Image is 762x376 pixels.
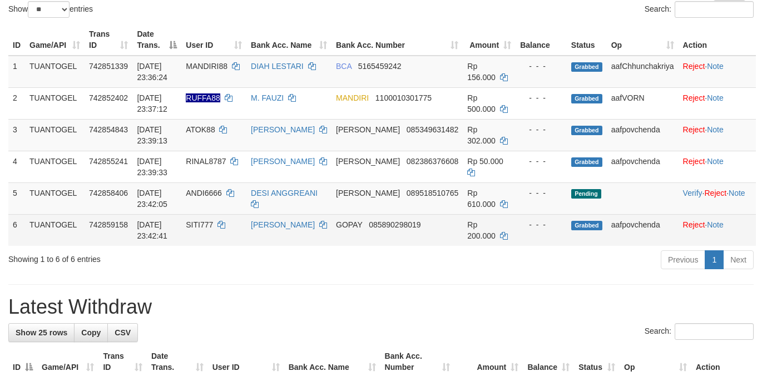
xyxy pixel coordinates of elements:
[331,24,463,56] th: Bank Acc. Number: activate to sort column ascending
[25,24,85,56] th: Game/API: activate to sort column ascending
[8,24,25,56] th: ID
[705,189,727,197] a: Reject
[115,328,131,337] span: CSV
[707,62,724,71] a: Note
[467,189,496,209] span: Rp 610.000
[407,125,458,134] span: Copy 085349631482 to clipboard
[186,62,227,71] span: MANDIRI88
[683,125,705,134] a: Reject
[336,93,369,102] span: MANDIRI
[679,214,756,246] td: ·
[679,87,756,119] td: ·
[81,328,101,337] span: Copy
[707,220,724,229] a: Note
[520,61,562,72] div: - - -
[571,126,602,135] span: Grabbed
[723,250,754,269] a: Next
[28,1,70,18] select: Showentries
[607,151,679,182] td: aafpovchenda
[467,220,496,240] span: Rp 200.000
[25,214,85,246] td: TUANTOGEL
[607,24,679,56] th: Op: activate to sort column ascending
[645,1,754,18] label: Search:
[137,157,167,177] span: [DATE] 23:39:33
[8,119,25,151] td: 3
[683,62,705,71] a: Reject
[645,323,754,340] label: Search:
[679,151,756,182] td: ·
[336,125,400,134] span: [PERSON_NAME]
[520,92,562,103] div: - - -
[186,125,215,134] span: ATOK88
[467,93,496,113] span: Rp 500.000
[571,62,602,72] span: Grabbed
[467,125,496,145] span: Rp 302.000
[25,56,85,88] td: TUANTOGEL
[186,189,222,197] span: ANDI6666
[89,62,128,71] span: 742851339
[89,220,128,229] span: 742859158
[571,157,602,167] span: Grabbed
[675,1,754,18] input: Search:
[89,157,128,166] span: 742855241
[85,24,132,56] th: Trans ID: activate to sort column ascending
[251,189,318,197] a: DESI ANGGREANI
[683,220,705,229] a: Reject
[186,93,220,102] span: Nama rekening ada tanda titik/strip, harap diedit
[137,62,167,82] span: [DATE] 23:36:24
[607,87,679,119] td: aafVORN
[137,220,167,240] span: [DATE] 23:42:41
[8,214,25,246] td: 6
[89,189,128,197] span: 742858406
[679,182,756,214] td: · ·
[463,24,516,56] th: Amount: activate to sort column ascending
[707,157,724,166] a: Note
[186,220,213,229] span: SITI777
[607,214,679,246] td: aafpovchenda
[74,323,108,342] a: Copy
[705,250,724,269] a: 1
[520,156,562,167] div: - - -
[679,119,756,151] td: ·
[89,125,128,134] span: 742854843
[571,94,602,103] span: Grabbed
[25,182,85,214] td: TUANTOGEL
[137,125,167,145] span: [DATE] 23:39:13
[8,151,25,182] td: 4
[89,93,128,102] span: 742852402
[516,24,567,56] th: Balance
[137,189,167,209] span: [DATE] 23:42:05
[132,24,181,56] th: Date Trans.: activate to sort column descending
[8,87,25,119] td: 2
[520,124,562,135] div: - - -
[520,187,562,199] div: - - -
[336,62,352,71] span: BCA
[358,62,402,71] span: Copy 5165459242 to clipboard
[336,157,400,166] span: [PERSON_NAME]
[181,24,246,56] th: User ID: activate to sort column ascending
[571,189,601,199] span: Pending
[407,189,458,197] span: Copy 089518510765 to clipboard
[683,189,702,197] a: Verify
[251,62,304,71] a: DIAH LESTARI
[8,182,25,214] td: 5
[407,157,458,166] span: Copy 082386376608 to clipboard
[251,157,315,166] a: [PERSON_NAME]
[675,323,754,340] input: Search:
[137,93,167,113] span: [DATE] 23:37:12
[567,24,607,56] th: Status
[571,221,602,230] span: Grabbed
[520,219,562,230] div: - - -
[336,220,362,229] span: GOPAY
[186,157,226,166] span: RINAL8787
[25,151,85,182] td: TUANTOGEL
[8,1,93,18] label: Show entries
[661,250,705,269] a: Previous
[25,87,85,119] td: TUANTOGEL
[246,24,331,56] th: Bank Acc. Name: activate to sort column ascending
[683,93,705,102] a: Reject
[8,323,75,342] a: Show 25 rows
[251,220,315,229] a: [PERSON_NAME]
[251,93,284,102] a: M. FAUZI
[336,189,400,197] span: [PERSON_NAME]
